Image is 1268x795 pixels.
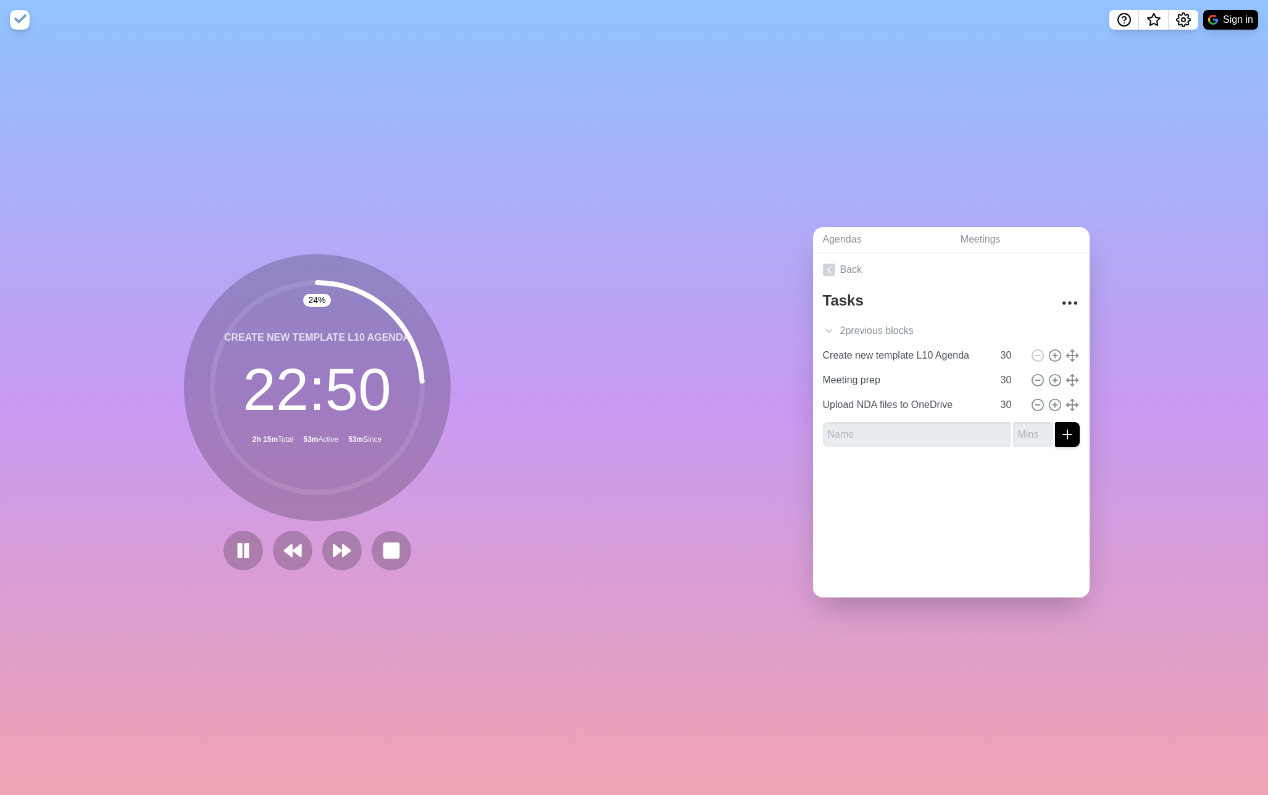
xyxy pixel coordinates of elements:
[1203,10,1258,30] button: Sign in
[818,393,993,417] input: Name
[10,10,30,30] img: timeblocks logo
[813,252,1090,287] a: Back
[996,393,1025,417] input: Mins
[818,343,993,368] input: Name
[1169,10,1198,30] button: Settings
[909,323,914,338] span: s
[1013,422,1053,447] input: Mins
[1208,15,1218,25] img: google logo
[813,318,1090,343] div: 2 previous block
[1109,10,1139,30] button: Help
[996,368,1025,393] input: Mins
[1139,10,1169,30] button: What’s new
[823,422,1011,447] input: Name
[996,343,1025,368] input: Mins
[818,368,993,393] input: Name
[951,227,1090,252] a: Meetings
[1057,291,1082,315] button: More
[813,227,951,252] a: Agendas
